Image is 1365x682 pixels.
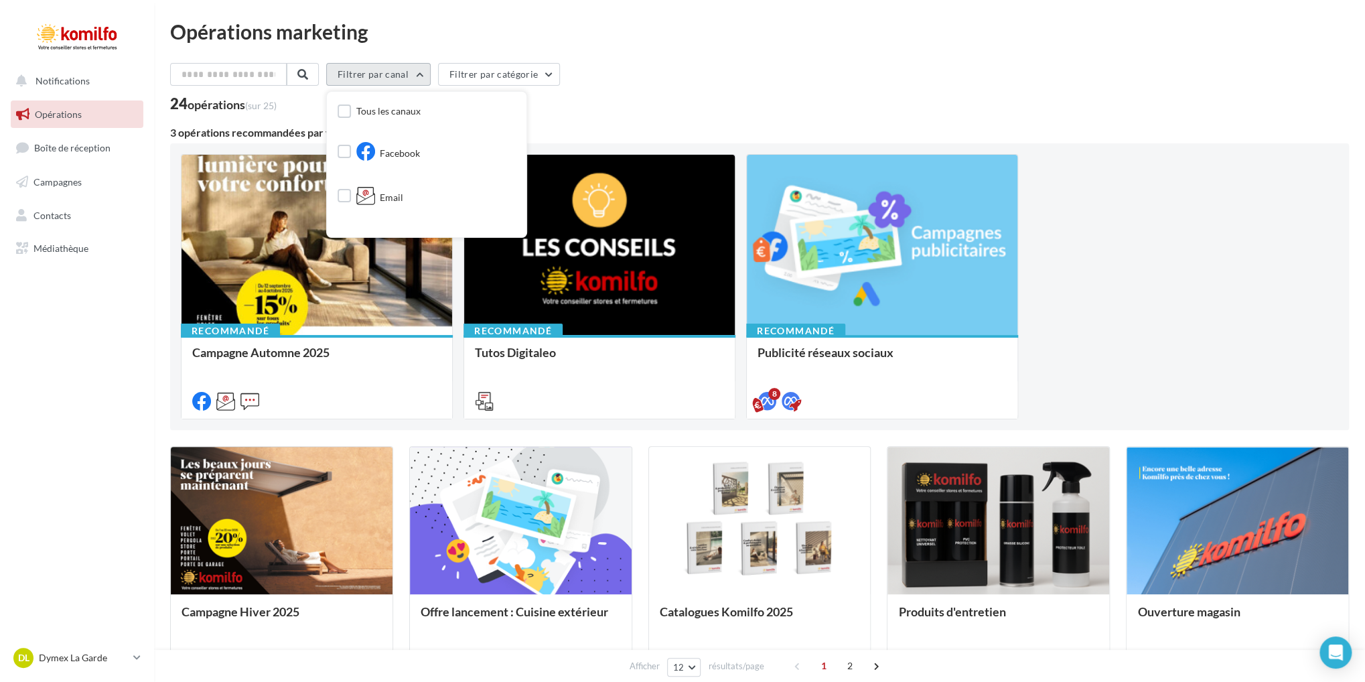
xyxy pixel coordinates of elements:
[8,67,141,95] button: Notifications
[8,133,146,162] a: Boîte de réception
[475,346,724,372] div: Tutos Digitaleo
[380,191,403,204] span: Email
[746,324,845,338] div: Recommandé
[768,388,780,400] div: 8
[8,202,146,230] a: Contacts
[813,655,835,677] span: 1
[181,324,280,338] div: Recommandé
[170,21,1349,42] div: Opérations marketing
[421,605,621,632] div: Offre lancement : Cuisine extérieur
[18,651,29,665] span: DL
[11,645,143,671] a: DL Dymex La Garde
[380,147,420,160] span: Facebook
[8,234,146,263] a: Médiathèque
[898,605,1098,632] div: Produits d'entretien
[326,63,431,86] button: Filtrer par canal
[839,655,861,677] span: 2
[188,98,277,111] div: opérations
[1319,636,1352,669] div: Open Intercom Messenger
[170,96,277,111] div: 24
[39,651,128,665] p: Dymex La Garde
[8,168,146,196] a: Campagnes
[8,100,146,129] a: Opérations
[356,105,421,117] span: Tous les canaux
[1137,605,1338,632] div: Ouverture magasin
[438,63,560,86] button: Filtrer par catégorie
[170,127,1349,138] div: 3 opérations recommandées par votre enseigne
[660,605,860,632] div: Catalogues Komilfo 2025
[192,346,441,372] div: Campagne Automne 2025
[33,176,82,188] span: Campagnes
[463,324,563,338] div: Recommandé
[667,658,701,677] button: 12
[630,660,660,673] span: Afficher
[35,109,82,120] span: Opérations
[33,243,88,254] span: Médiathèque
[35,75,90,86] span: Notifications
[708,660,764,673] span: résultats/page
[758,346,1007,372] div: Publicité réseaux sociaux
[182,605,382,632] div: Campagne Hiver 2025
[245,100,277,111] span: (sur 25)
[673,662,685,673] span: 12
[34,142,111,153] span: Boîte de réception
[33,209,71,220] span: Contacts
